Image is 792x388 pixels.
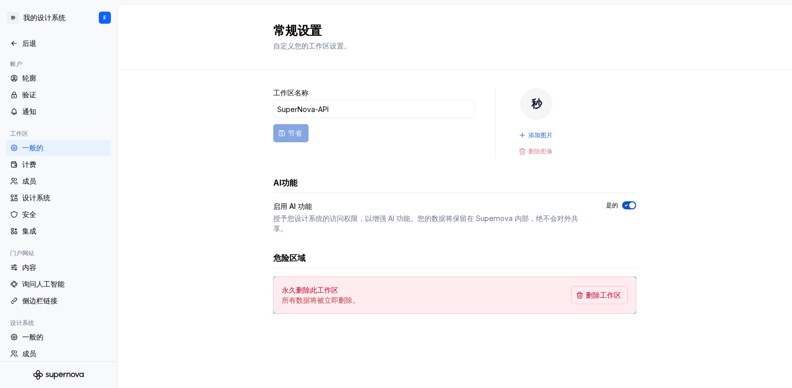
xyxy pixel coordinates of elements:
font: 启用 AI 功能 [273,202,312,210]
a: 计费 [6,156,111,173]
font: F [103,15,106,21]
font: 秒 [11,15,15,20]
font: 工作区名称 [273,88,309,97]
button: 删除工作区 [571,286,628,304]
font: 轮廓 [22,74,36,82]
a: 成员 [6,173,111,189]
font: 通知 [22,107,36,116]
font: 是的 [606,201,618,209]
font: 所有数据将被立即删除。 [282,296,359,304]
font: 秒 [531,97,542,110]
font: 添加图片 [528,131,553,139]
a: 一般的 [6,140,111,156]
a: 安全 [6,206,111,223]
a: 验证 [6,87,111,103]
font: 成员 [22,349,36,358]
font: 帐户 [10,60,22,68]
button: 秒我的设计系统F [2,7,115,29]
a: 询问人工智能 [6,276,111,292]
a: 集成 [6,223,111,239]
font: 设计系统 [10,319,34,326]
font: 计费 [22,160,36,169]
font: 集成 [22,227,36,235]
font: 设计系统 [22,193,50,202]
font: 我的设计系统 [23,13,66,22]
a: 通知 [6,103,111,120]
svg: 超新星标志 [33,370,84,380]
font: AI功能 [273,178,297,188]
font: 删除工作区 [586,291,621,299]
a: 设计系统 [6,190,111,206]
a: 侧边栏链接 [6,293,111,309]
font: 成员 [22,177,36,185]
font: 询问人工智能 [22,280,65,288]
font: 一般的 [22,332,43,341]
font: 授予您设计系统的访问权限，以增强 AI 功能。您的数据将保留在 Supernova 内部，绝不会对外共享。 [273,214,578,233]
a: 一般的 [6,329,111,345]
font: 工作区 [10,130,28,137]
font: 验证 [22,90,36,99]
font: 永久删除此工作区 [282,286,338,294]
font: 侧边栏链接 [22,296,57,305]
font: 门户网站 [10,249,34,257]
a: 成员 [6,346,111,362]
a: 后退 [6,35,111,51]
a: 轮廓 [6,70,111,86]
font: 常规设置 [273,23,322,38]
button: 添加图片 [516,128,557,142]
a: 内容 [6,259,111,275]
font: 一般的 [22,143,43,152]
font: 安全 [22,210,36,218]
font: 危险区域 [273,253,306,263]
font: 内容 [22,263,36,271]
font: 后退 [22,39,36,47]
font: 自定义您的工作区设置。 [273,41,351,50]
